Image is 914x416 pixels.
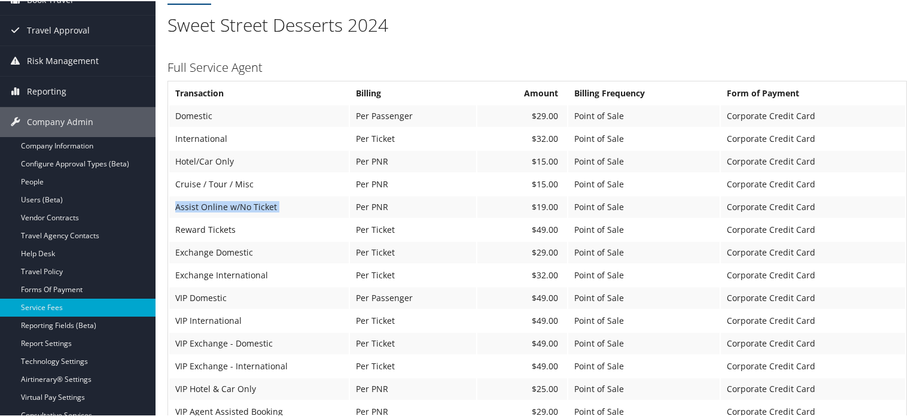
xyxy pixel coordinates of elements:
[477,127,567,148] td: $32.00
[169,195,349,217] td: Assist Online w/No Ticket
[568,195,720,217] td: Point of Sale
[477,172,567,194] td: $15.00
[568,104,720,126] td: Point of Sale
[477,332,567,353] td: $49.00
[477,241,567,262] td: $29.00
[721,195,905,217] td: Corporate Credit Card
[477,377,567,399] td: $25.00
[568,241,720,262] td: Point of Sale
[477,354,567,376] td: $49.00
[477,150,567,171] td: $15.00
[721,377,905,399] td: Corporate Credit Card
[350,150,476,171] td: Per PNR
[350,286,476,308] td: Per Passenger
[721,241,905,262] td: Corporate Credit Card
[568,150,720,171] td: Point of Sale
[27,45,99,75] span: Risk Management
[721,332,905,353] td: Corporate Credit Card
[477,286,567,308] td: $49.00
[350,81,476,103] th: Billing
[721,286,905,308] td: Corporate Credit Card
[350,241,476,262] td: Per Ticket
[350,354,476,376] td: Per Ticket
[721,218,905,239] td: Corporate Credit Card
[169,286,349,308] td: VIP Domestic
[350,104,476,126] td: Per Passenger
[477,195,567,217] td: $19.00
[568,127,720,148] td: Point of Sale
[169,81,349,103] th: Transaction
[568,309,720,330] td: Point of Sale
[350,127,476,148] td: Per Ticket
[568,286,720,308] td: Point of Sale
[721,104,905,126] td: Corporate Credit Card
[167,58,907,75] h3: Full Service Agent
[568,263,720,285] td: Point of Sale
[169,218,349,239] td: Reward Tickets
[169,172,349,194] td: Cruise / Tour / Misc
[169,332,349,353] td: VIP Exchange - Domestic
[350,332,476,353] td: Per Ticket
[27,14,90,44] span: Travel Approval
[27,106,93,136] span: Company Admin
[169,354,349,376] td: VIP Exchange - International
[721,127,905,148] td: Corporate Credit Card
[721,150,905,171] td: Corporate Credit Card
[568,218,720,239] td: Point of Sale
[169,127,349,148] td: International
[721,172,905,194] td: Corporate Credit Card
[350,218,476,239] td: Per Ticket
[350,377,476,399] td: Per PNR
[350,172,476,194] td: Per PNR
[27,75,66,105] span: Reporting
[721,263,905,285] td: Corporate Credit Card
[721,309,905,330] td: Corporate Credit Card
[568,377,720,399] td: Point of Sale
[568,172,720,194] td: Point of Sale
[169,150,349,171] td: Hotel/Car Only
[350,263,476,285] td: Per Ticket
[477,81,567,103] th: Amount
[477,263,567,285] td: $32.00
[568,354,720,376] td: Point of Sale
[568,81,720,103] th: Billing Frequency
[169,241,349,262] td: Exchange Domestic
[169,263,349,285] td: Exchange International
[167,11,907,37] h1: Sweet Street Desserts 2024
[350,195,476,217] td: Per PNR
[477,218,567,239] td: $49.00
[721,354,905,376] td: Corporate Credit Card
[477,309,567,330] td: $49.00
[721,81,905,103] th: Form of Payment
[350,309,476,330] td: Per Ticket
[169,104,349,126] td: Domestic
[568,332,720,353] td: Point of Sale
[477,104,567,126] td: $29.00
[169,309,349,330] td: VIP International
[169,377,349,399] td: VIP Hotel & Car Only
